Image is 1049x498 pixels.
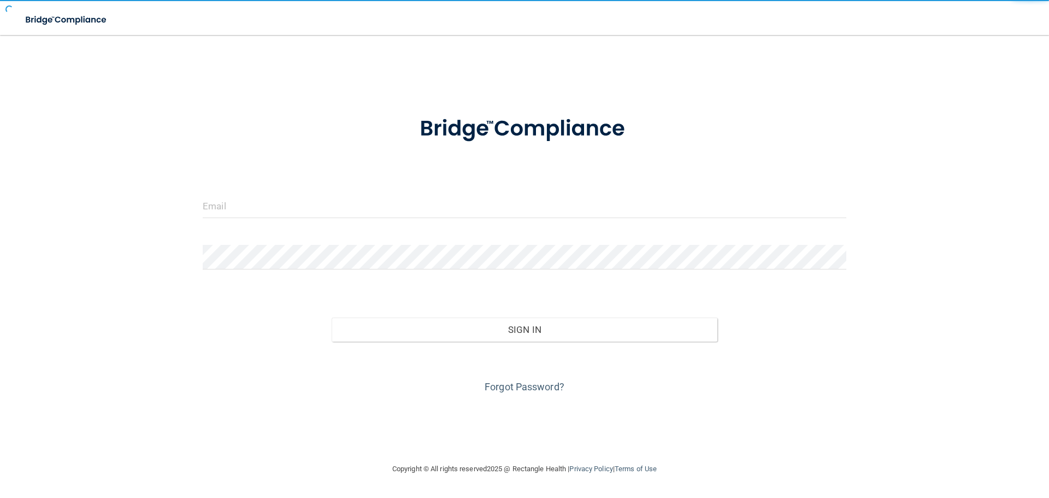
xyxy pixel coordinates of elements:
a: Forgot Password? [485,381,564,392]
img: bridge_compliance_login_screen.278c3ca4.svg [16,9,117,31]
input: Email [203,194,846,218]
button: Sign In [332,318,718,342]
img: bridge_compliance_login_screen.278c3ca4.svg [397,101,652,157]
a: Privacy Policy [569,465,612,473]
a: Terms of Use [615,465,657,473]
div: Copyright © All rights reserved 2025 @ Rectangle Health | | [325,452,724,487]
